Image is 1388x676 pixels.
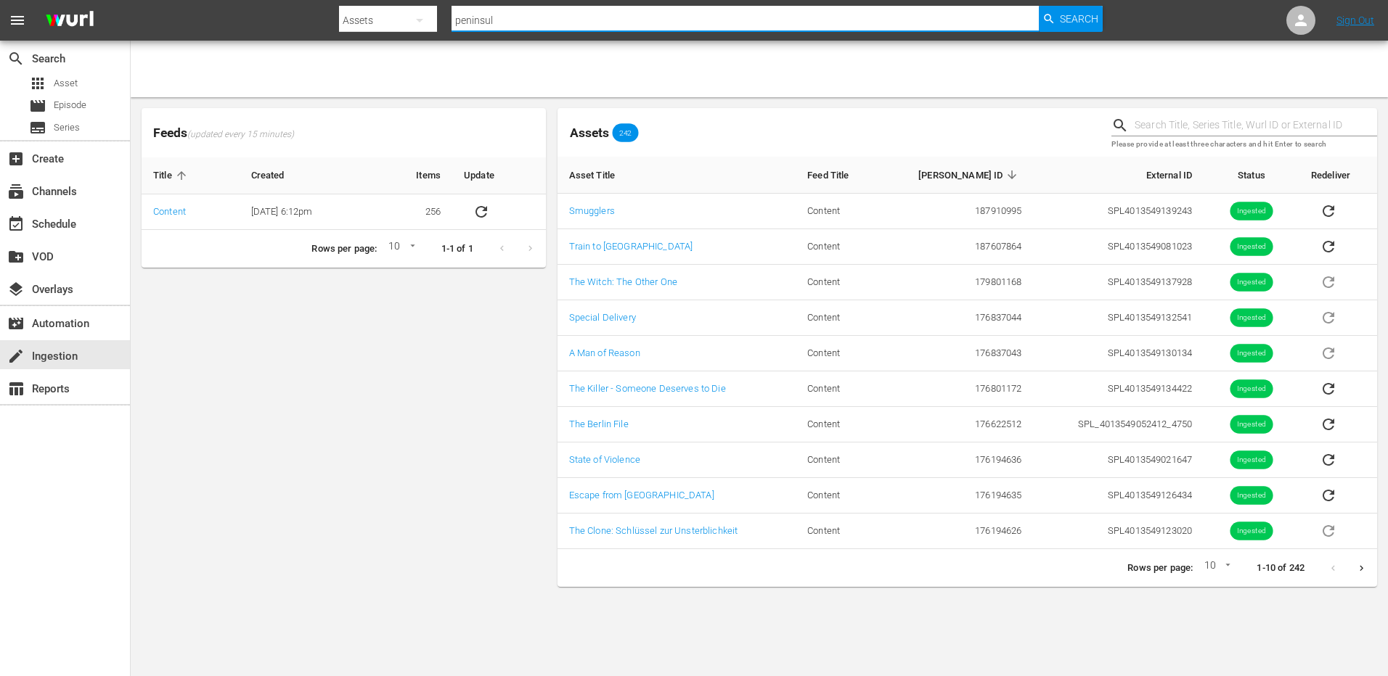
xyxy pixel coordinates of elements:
[452,157,546,194] th: Update
[441,242,473,256] p: 1-1 of 1
[876,371,1033,407] td: 176801172
[796,229,876,265] td: Content
[1230,384,1273,395] span: Ingested
[153,169,191,182] span: Title
[7,380,25,397] span: Reports
[796,157,876,194] th: Feed Title
[558,157,1377,549] table: sticky table
[153,206,186,217] a: Content
[54,98,86,112] span: Episode
[187,129,294,141] span: (updated every 15 minutes)
[1199,557,1233,579] div: 10
[569,205,615,216] a: Smugglers
[569,454,640,465] a: State of Violence
[1230,455,1273,466] span: Ingested
[796,442,876,478] td: Content
[1230,242,1273,252] span: Ingested
[1311,347,1346,358] span: Asset is in future lineups. Remove all episodes that contain this asset before redelivering
[1033,371,1204,407] td: SPL4013549134422
[375,157,452,194] th: Items
[1230,277,1273,288] span: Ingested
[1033,478,1204,514] td: SPL4013549126434
[918,168,1021,181] span: [PERSON_NAME] ID
[569,490,714,500] a: Escape from [GEOGRAPHIC_DATA]
[569,525,738,536] a: The Clone: Schlüssel zur Unsterblichkeit
[796,371,876,407] td: Content
[1230,206,1273,217] span: Ingested
[569,383,726,394] a: The Killer - Someone Deserves to Die
[876,300,1033,336] td: 176837044
[1135,115,1377,136] input: Search Title, Series Title, Wurl ID or External ID
[796,300,876,336] td: Content
[54,76,78,91] span: Asset
[7,215,25,233] span: Schedule
[1060,6,1098,32] span: Search
[251,169,303,182] span: Created
[876,442,1033,478] td: 176194636
[1347,554,1376,582] button: Next page
[569,241,693,252] a: Train to [GEOGRAPHIC_DATA]
[142,157,546,230] table: sticky table
[1033,157,1204,194] th: External ID
[1127,561,1193,575] p: Rows per page:
[1311,276,1346,287] span: Asset is in future lineups. Remove all episodes that contain this asset before redelivering
[29,97,46,115] span: Episode
[1033,194,1204,229] td: SPL4013549139243
[613,128,639,137] span: 242
[54,120,80,135] span: Series
[569,276,677,287] a: The Witch: The Other One
[1230,419,1273,430] span: Ingested
[29,75,46,92] span: Asset
[1039,6,1103,32] button: Search
[35,4,105,38] img: ans4CAIJ8jUAAAAAAAAAAAAAAAAAAAAAAAAgQb4GAAAAAAAAAAAAAAAAAAAAAAAAJMjXAAAAAAAAAAAAAAAAAAAAAAAAgAT5G...
[240,194,376,230] td: [DATE] 6:12pm
[1230,313,1273,323] span: Ingested
[375,194,452,230] td: 256
[1033,336,1204,371] td: SPL4013549130134
[1033,229,1204,265] td: SPL4013549081023
[796,514,876,549] td: Content
[1230,526,1273,537] span: Ingested
[1299,157,1377,194] th: Redeliver
[569,347,640,358] a: A Man of Reason
[1033,514,1204,549] td: SPL4013549123020
[1033,442,1204,478] td: SPL4013549021647
[876,514,1033,549] td: 176194626
[876,336,1033,371] td: 176837043
[1311,311,1346,322] span: Asset is in future lineups. Remove all episodes that contain this asset before redelivering
[142,121,546,145] span: Feeds
[7,150,25,168] span: Create
[796,194,876,229] td: Content
[383,238,417,260] div: 10
[1033,265,1204,300] td: SPL4013549137928
[1204,157,1299,194] th: Status
[1033,407,1204,442] td: SPL_4013549052412_4750
[7,183,25,200] span: Channels
[1257,561,1305,575] p: 1-10 of 242
[311,242,377,256] p: Rows per page:
[7,281,25,298] span: Overlays
[876,407,1033,442] td: 176622512
[9,12,26,29] span: menu
[569,312,636,323] a: Special Delivery
[796,407,876,442] td: Content
[570,125,609,140] span: Assets
[7,315,25,332] span: Automation
[876,478,1033,514] td: 176194635
[876,229,1033,265] td: 187607864
[1230,490,1273,501] span: Ingested
[569,419,629,429] a: The Berlin File
[1111,139,1377,151] p: Please provide at least three characters and hit Enter to search
[29,119,46,136] span: Series
[876,194,1033,229] td: 187910995
[569,168,634,181] span: Asset Title
[796,336,876,371] td: Content
[7,248,25,265] span: VOD
[7,347,25,365] span: Ingestion
[7,50,25,67] span: Search
[876,265,1033,300] td: 179801168
[796,265,876,300] td: Content
[1033,300,1204,336] td: SPL4013549132541
[796,478,876,514] td: Content
[1230,348,1273,359] span: Ingested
